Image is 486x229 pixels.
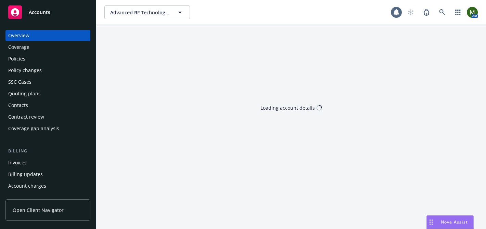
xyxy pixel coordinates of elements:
[8,180,46,191] div: Account charges
[8,157,27,168] div: Invoices
[5,65,90,76] a: Policy changes
[467,7,478,18] img: photo
[5,169,90,180] a: Billing updates
[5,3,90,22] a: Accounts
[8,30,29,41] div: Overview
[5,77,90,87] a: SSC Cases
[5,157,90,168] a: Invoices
[260,104,315,111] div: Loading account details
[5,192,90,203] a: Installment plans
[5,180,90,191] a: Account charges
[5,100,90,111] a: Contacts
[8,77,31,87] div: SSC Cases
[5,148,90,154] div: Billing
[441,219,468,225] span: Nova Assist
[404,5,418,19] a: Start snowing
[5,53,90,64] a: Policies
[8,123,59,134] div: Coverage gap analysis
[451,5,465,19] a: Switch app
[8,111,44,122] div: Contract review
[110,9,169,16] span: Advanced RF Technologies, Inc.
[5,111,90,122] a: Contract review
[420,5,433,19] a: Report a Bug
[13,206,64,214] span: Open Client Navigator
[426,215,474,229] button: Nova Assist
[8,42,29,53] div: Coverage
[104,5,190,19] button: Advanced RF Technologies, Inc.
[5,88,90,99] a: Quoting plans
[435,5,449,19] a: Search
[8,65,42,76] div: Policy changes
[5,42,90,53] a: Coverage
[8,192,48,203] div: Installment plans
[8,53,25,64] div: Policies
[5,30,90,41] a: Overview
[5,123,90,134] a: Coverage gap analysis
[8,169,43,180] div: Billing updates
[29,10,50,15] span: Accounts
[8,88,41,99] div: Quoting plans
[427,216,435,229] div: Drag to move
[8,100,28,111] div: Contacts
